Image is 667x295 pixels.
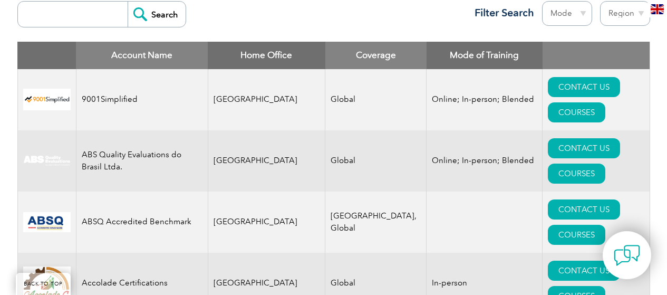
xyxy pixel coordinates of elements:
th: Mode of Training: activate to sort column ascending [427,42,543,69]
a: COURSES [548,164,605,184]
td: Global [325,69,427,130]
a: CONTACT US [548,77,620,97]
a: CONTACT US [548,261,620,281]
th: Home Office: activate to sort column ascending [208,42,325,69]
td: Online; In-person; Blended [427,130,543,192]
td: Global [325,130,427,192]
td: Online; In-person; Blended [427,69,543,130]
img: cc24547b-a6e0-e911-a812-000d3a795b83-logo.png [23,212,71,232]
a: COURSES [548,225,605,245]
a: CONTACT US [548,199,620,220]
img: 37c9c059-616f-eb11-a812-002248153038-logo.png [23,89,71,110]
td: ABS Quality Evaluations do Brasil Ltda. [76,130,208,192]
img: c92924ac-d9bc-ea11-a814-000d3a79823d-logo.jpg [23,155,71,167]
img: en [651,4,664,14]
h3: Filter Search [468,6,534,20]
td: [GEOGRAPHIC_DATA] [208,69,325,130]
th: : activate to sort column ascending [543,42,650,69]
input: Search [128,2,186,27]
th: Coverage: activate to sort column ascending [325,42,427,69]
td: [GEOGRAPHIC_DATA] [208,130,325,192]
a: CONTACT US [548,138,620,158]
a: BACK TO TOP [16,273,71,295]
td: 9001Simplified [76,69,208,130]
td: [GEOGRAPHIC_DATA] [208,192,325,253]
img: contact-chat.png [614,242,640,269]
th: Account Name: activate to sort column descending [76,42,208,69]
td: ABSQ Accredited Benchmark [76,192,208,253]
a: COURSES [548,102,605,122]
td: [GEOGRAPHIC_DATA], Global [325,192,427,253]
